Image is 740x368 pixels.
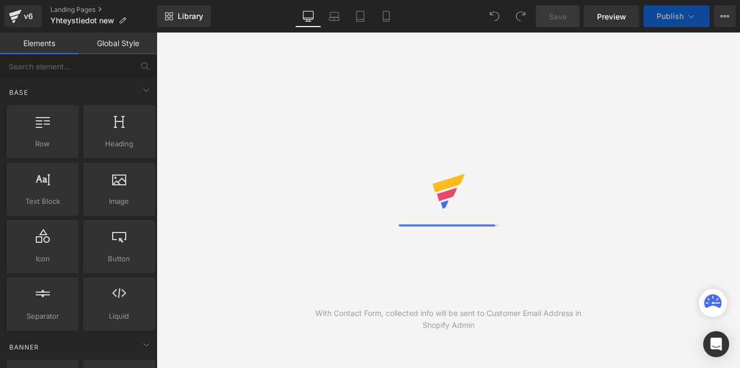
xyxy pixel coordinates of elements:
[484,5,505,27] button: Undo
[597,11,626,22] span: Preview
[86,196,152,207] span: Image
[373,5,399,27] a: Mobile
[321,5,347,27] a: Laptop
[644,5,710,27] button: Publish
[302,307,594,331] div: With Contact Form, collected info will be sent to Customer Email Address in Shopify Admin
[295,5,321,27] a: Desktop
[10,253,75,264] span: Icon
[50,16,114,25] span: Yhteystiedot new
[157,5,211,27] a: New Library
[657,12,684,21] span: Publish
[178,11,203,21] span: Library
[22,9,35,23] div: v6
[86,253,152,264] span: Button
[510,5,531,27] button: Redo
[86,311,152,322] span: Liquid
[347,5,373,27] a: Tablet
[10,196,75,207] span: Text Block
[4,5,42,27] a: v6
[86,138,152,150] span: Heading
[714,5,736,27] button: More
[50,5,157,14] a: Landing Pages
[79,33,157,54] a: Global Style
[10,138,75,150] span: Row
[10,311,75,322] span: Separator
[549,11,567,22] span: Save
[8,342,40,352] span: Banner
[584,5,639,27] a: Preview
[703,331,729,357] div: Open Intercom Messenger
[8,87,29,98] span: Base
